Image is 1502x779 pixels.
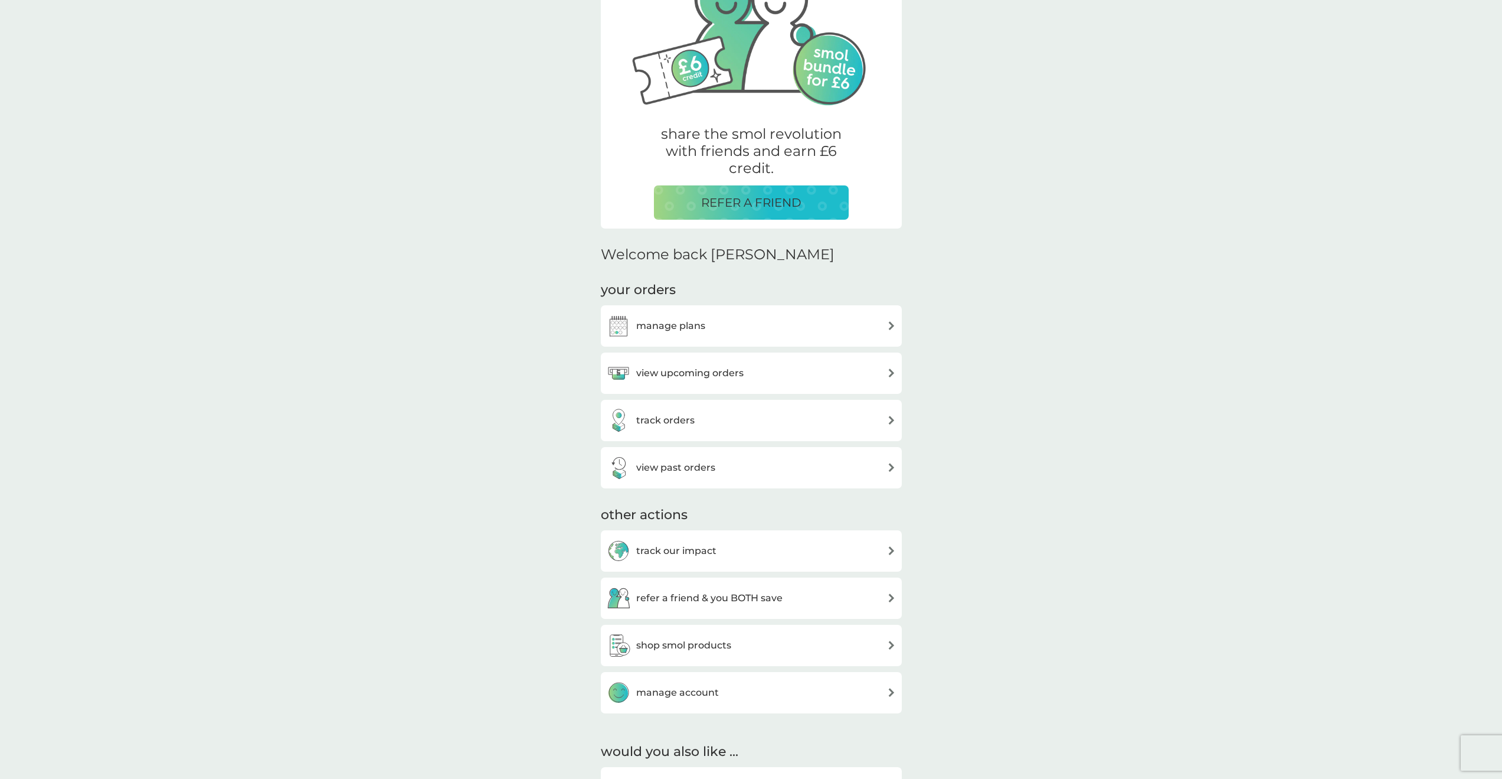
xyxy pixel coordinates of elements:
[887,416,896,425] img: arrow right
[636,318,705,334] h3: manage plans
[654,185,849,220] button: REFER A FRIEND
[887,369,896,377] img: arrow right
[636,460,715,475] h3: view past orders
[601,743,902,761] h2: would you also like ...
[887,321,896,330] img: arrow right
[636,543,716,559] h3: track our impact
[654,126,849,177] p: share the smol revolution with friends and earn £6 credit.
[701,193,801,212] p: REFER A FRIEND
[636,685,719,700] h3: manage account
[601,281,676,299] h3: your orders
[887,546,896,555] img: arrow right
[887,641,896,650] img: arrow right
[636,366,744,381] h3: view upcoming orders
[636,413,695,428] h3: track orders
[601,506,688,524] h3: other actions
[887,688,896,697] img: arrow right
[636,591,783,606] h3: refer a friend & you BOTH save
[887,463,896,472] img: arrow right
[601,246,835,263] h2: Welcome back [PERSON_NAME]
[636,638,731,653] h3: shop smol products
[887,594,896,602] img: arrow right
